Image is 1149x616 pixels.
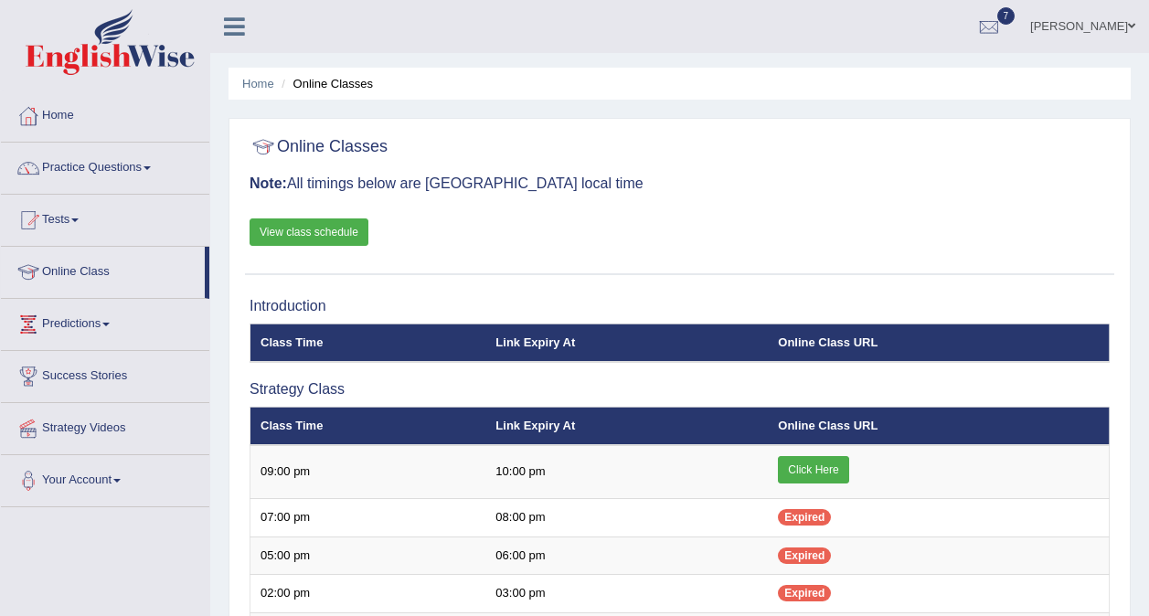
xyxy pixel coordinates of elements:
[485,324,768,362] th: Link Expiry At
[250,298,1110,314] h3: Introduction
[250,407,486,445] th: Class Time
[485,575,768,613] td: 03:00 pm
[1,299,209,345] a: Predictions
[1,195,209,240] a: Tests
[250,133,388,161] h2: Online Classes
[1,90,209,136] a: Home
[1,143,209,188] a: Practice Questions
[485,499,768,537] td: 08:00 pm
[242,77,274,90] a: Home
[250,381,1110,398] h3: Strategy Class
[778,547,831,564] span: Expired
[250,575,486,613] td: 02:00 pm
[997,7,1016,25] span: 7
[250,324,486,362] th: Class Time
[1,351,209,397] a: Success Stories
[250,175,287,191] b: Note:
[250,536,486,575] td: 05:00 pm
[250,499,486,537] td: 07:00 pm
[277,75,373,92] li: Online Classes
[1,403,209,449] a: Strategy Videos
[778,585,831,601] span: Expired
[485,407,768,445] th: Link Expiry At
[485,536,768,575] td: 06:00 pm
[778,509,831,526] span: Expired
[1,455,209,501] a: Your Account
[778,456,848,483] a: Click Here
[768,407,1109,445] th: Online Class URL
[485,445,768,499] td: 10:00 pm
[250,175,1110,192] h3: All timings below are [GEOGRAPHIC_DATA] local time
[250,218,368,246] a: View class schedule
[1,247,205,292] a: Online Class
[768,324,1109,362] th: Online Class URL
[250,445,486,499] td: 09:00 pm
